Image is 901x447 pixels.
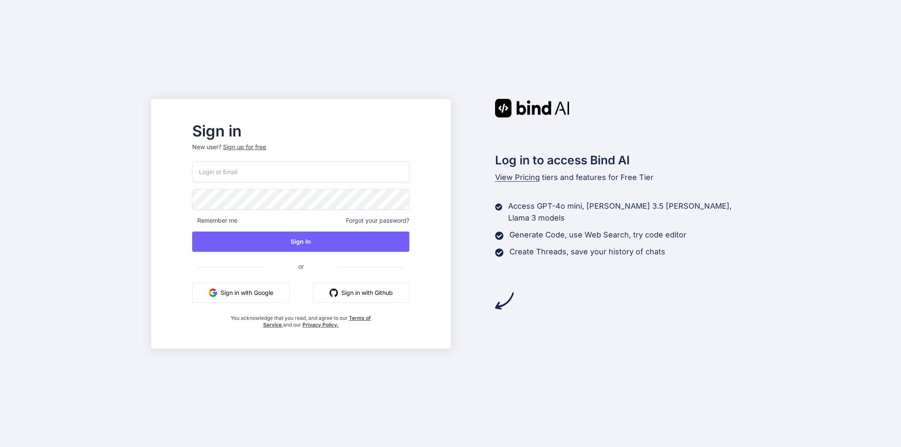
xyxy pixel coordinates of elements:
[192,232,409,252] button: Sign In
[192,143,409,161] p: New user?
[495,151,750,169] h2: Log in to access Bind AI
[263,315,371,328] a: Terms of Service
[346,216,409,225] span: Forgot your password?
[509,246,665,258] p: Create Threads, save your history of chats
[495,99,569,117] img: Bind AI logo
[495,172,750,183] p: tiers and features for Free Tier
[329,289,338,297] img: github
[209,289,217,297] img: google
[192,216,237,225] span: Remember me
[223,143,266,151] div: Sign up for free
[313,283,409,303] button: Sign in with Github
[264,256,338,277] span: or
[229,310,373,328] div: You acknowledge that you read, and agree to our and our
[509,229,686,241] p: Generate Code, use Web Search, try code editor
[508,200,750,224] p: Access GPT-4o mini, [PERSON_NAME] 3.5 [PERSON_NAME], Llama 3 models
[192,161,409,182] input: Login or Email
[495,292,514,310] img: arrow
[192,283,290,303] button: Sign in with Google
[302,322,339,328] a: Privacy Policy.
[495,173,540,182] span: View Pricing
[192,124,409,138] h2: Sign in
